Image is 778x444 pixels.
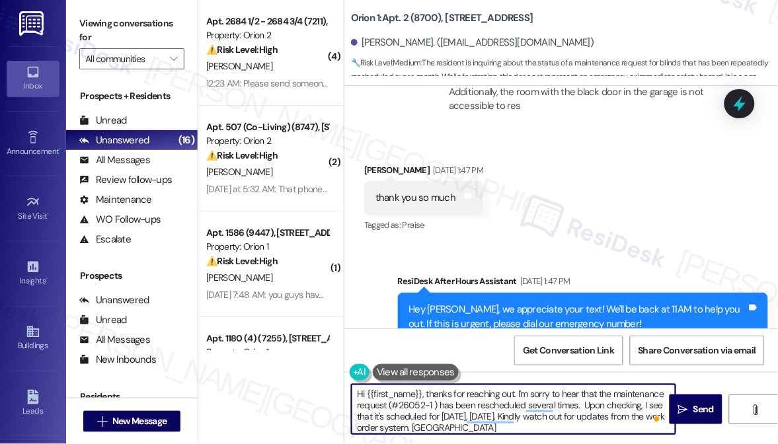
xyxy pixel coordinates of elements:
[206,44,278,55] strong: ⚠️ Risk Level: High
[514,336,623,365] button: Get Conversation Link
[206,272,272,283] span: [PERSON_NAME]
[79,133,149,147] div: Unanswered
[79,13,184,48] label: Viewing conversations for
[175,130,198,151] div: (16)
[630,336,765,365] button: Share Conversation via email
[112,414,167,428] span: New Message
[403,219,424,231] span: Praise
[7,386,59,422] a: Leads
[46,274,48,283] span: •
[398,274,768,293] div: ResiDesk After Hours Assistant
[206,166,272,178] span: [PERSON_NAME]
[66,89,198,103] div: Prospects + Residents
[66,269,198,283] div: Prospects
[517,274,570,288] div: [DATE] 1:47 PM
[206,134,329,148] div: Property: Orion 2
[79,193,152,207] div: Maintenance
[7,61,59,96] a: Inbox
[750,404,760,415] i: 
[206,15,329,28] div: Apt. 2684 1/2 - 2684 3/4 (7211), [STREET_ADDRESS]
[351,36,594,50] div: [PERSON_NAME]. ([EMAIL_ADDRESS][DOMAIN_NAME])
[693,402,714,416] span: Send
[523,344,614,357] span: Get Conversation Link
[79,114,127,128] div: Unread
[206,120,329,134] div: Apt. 507 (Co-Living) (8747), [STREET_ADDRESS][PERSON_NAME]
[364,215,483,235] div: Tagged as:
[79,173,172,187] div: Review follow-ups
[7,256,59,291] a: Insights •
[206,226,329,240] div: Apt. 1586 (9447), [STREET_ADDRESS]
[79,333,150,347] div: All Messages
[409,303,747,331] div: Hey [PERSON_NAME], we appreciate your text! We'll be back at 11AM to help you out. If this is urg...
[85,48,163,69] input: All communities
[206,332,329,346] div: Apt. 1180 (4) (7255), [STREET_ADDRESS]
[639,344,756,357] span: Share Conversation via email
[79,353,156,367] div: New Inbounds
[48,209,50,219] span: •
[351,11,533,25] b: Orion 1: Apt. 2 (8700), [STREET_ADDRESS]
[7,320,59,356] a: Buildings
[7,191,59,227] a: Site Visit •
[206,60,272,72] span: [PERSON_NAME]
[97,416,107,427] i: 
[670,394,722,424] button: Send
[83,411,181,432] button: New Message
[351,56,778,98] span: : The resident is inquiring about the status of a maintenance request for blinds that has been re...
[352,385,676,434] textarea: To enrich screen reader interactions, please activate Accessibility in Grammarly extension settings
[206,149,278,161] strong: ⚠️ Risk Level: High
[351,57,421,68] strong: 🔧 Risk Level: Medium
[79,313,127,327] div: Unread
[79,213,161,227] div: WO Follow-ups
[375,191,455,205] div: thank you so much
[19,11,46,36] img: ResiDesk Logo
[678,404,688,415] i: 
[364,163,483,182] div: [PERSON_NAME]
[66,390,198,404] div: Residents
[206,346,329,359] div: Property: Orion 1
[206,240,329,254] div: Property: Orion 1
[206,255,278,267] strong: ⚠️ Risk Level: High
[206,28,329,42] div: Property: Orion 2
[206,183,412,195] div: [DATE] at 5:32 AM: That phone number does not work
[79,293,149,307] div: Unanswered
[79,153,150,167] div: All Messages
[206,77,358,89] div: 12:23 AM: Please send someone [DATE]!!
[59,145,61,154] span: •
[170,54,177,64] i: 
[79,233,131,246] div: Escalate
[430,163,484,177] div: [DATE] 1:47 PM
